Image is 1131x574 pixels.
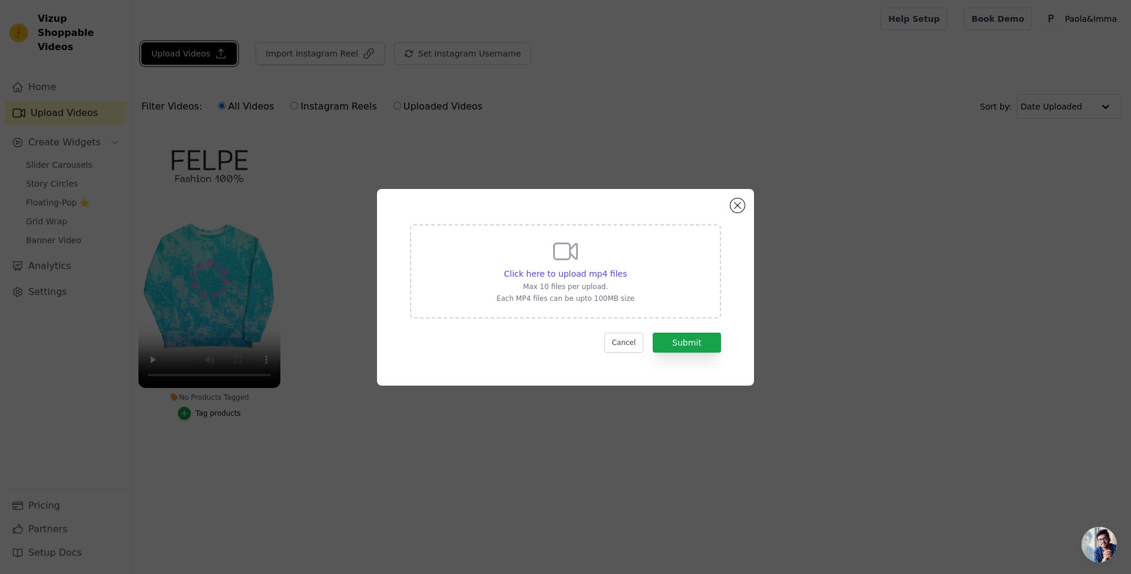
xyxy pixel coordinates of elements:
p: Each MP4 files can be upto 100MB size [497,294,634,303]
button: Close modal [730,198,745,213]
span: Click here to upload mp4 files [504,269,627,278]
button: Cancel [604,333,644,353]
p: Max 10 files per upload. [497,282,634,291]
div: Aprire la chat [1082,527,1117,562]
button: Submit [653,333,721,353]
